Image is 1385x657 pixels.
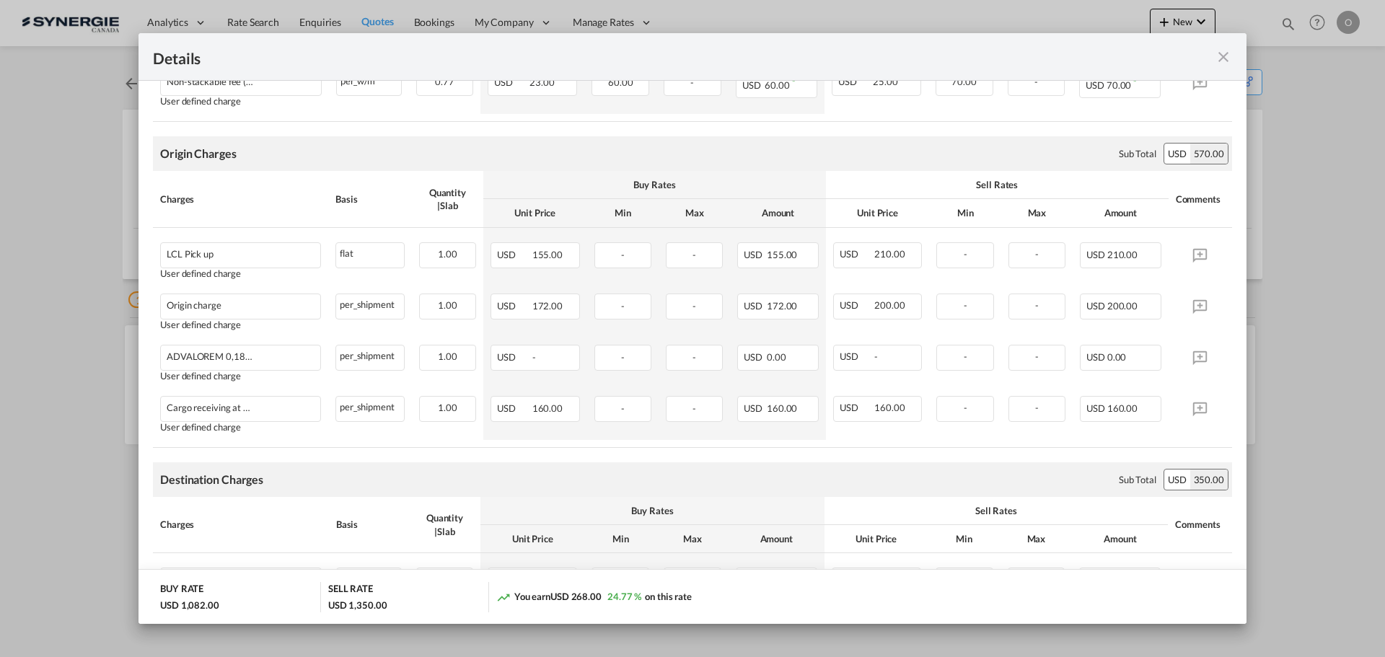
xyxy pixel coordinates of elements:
[160,146,237,162] div: Origin Charges
[532,249,563,260] span: 155.00
[438,350,457,362] span: 1.00
[1035,350,1039,362] span: -
[160,371,321,382] div: User defined charge
[337,71,401,89] div: per_w/m
[488,504,817,517] div: Buy Rates
[928,525,1001,553] th: Min
[328,599,387,612] div: USD 1,350.00
[729,525,825,553] th: Amount
[767,300,797,312] span: 172.00
[1107,351,1127,363] span: 0.00
[1086,249,1105,260] span: USD
[792,77,795,87] sup: Minimum amount
[419,186,476,212] div: Quantity | Slab
[529,76,555,88] span: 23.00
[1107,249,1138,260] span: 210.00
[621,300,625,312] span: -
[1035,248,1039,260] span: -
[160,193,321,206] div: Charges
[964,402,967,413] span: -
[874,350,878,362] span: -
[336,243,404,261] div: flat
[14,14,1063,30] p: Figwal Brasil agent [URL][DOMAIN_NAME]
[951,76,977,87] span: 70.00
[336,345,404,363] div: per_shipment
[138,33,1246,625] md-dialog: Port of Loading ...
[1164,144,1190,164] div: USD
[964,350,967,362] span: -
[1035,402,1039,413] span: -
[1190,144,1228,164] div: 570.00
[494,76,527,88] span: USD
[496,590,692,605] div: You earn on this rate
[335,193,405,206] div: Basis
[692,351,696,363] span: -
[767,249,797,260] span: 155.00
[160,582,203,599] div: BUY RATE
[826,199,930,227] th: Unit Price
[497,300,530,312] span: USD
[621,351,625,363] span: -
[14,138,85,149] strong: Origin Charges:
[964,248,967,260] span: -
[483,199,587,227] th: Unit Price
[160,268,321,279] div: User defined charge
[1001,525,1073,553] th: Max
[167,300,221,311] div: Origin charge
[833,178,1161,191] div: Sell Rates
[730,199,826,227] th: Amount
[1086,402,1105,414] span: USD
[328,582,373,599] div: SELL RATE
[532,402,563,414] span: 160.00
[14,14,1063,78] body: Editor, editor6
[692,249,696,260] span: -
[336,397,404,415] div: per_shipment
[1107,300,1138,312] span: 200.00
[167,249,214,260] div: LCL Pick up
[1215,48,1232,66] md-icon: icon-close fg-AAA8AD m-0 cursor
[1119,147,1156,160] div: Sub Total
[1035,299,1039,311] span: -
[416,511,474,537] div: Quantity | Slab
[160,599,219,612] div: USD 1,082.00
[1086,300,1105,312] span: USD
[160,518,322,531] div: Charges
[14,63,1063,79] p: Vanguard for destination charges - [URL][DOMAIN_NAME]
[1034,76,1038,87] span: -
[825,525,928,553] th: Unit Price
[167,402,253,413] div: Cargo receiving at terminal - to be confirmed - min 160 USD - see notes
[438,402,457,413] span: 1.00
[1190,469,1228,490] div: 350.00
[167,76,253,87] div: Non-stackable fee ( if any-TBA)
[840,350,873,362] span: USD
[1133,77,1136,87] sup: Minimum amount
[692,300,696,312] span: -
[744,249,765,260] span: USD
[584,525,656,553] th: Min
[621,249,625,260] span: -
[336,518,402,531] div: Basis
[690,76,694,88] span: -
[659,199,730,227] th: Max
[832,504,1161,517] div: Sell Rates
[874,299,905,311] span: 200.00
[532,351,536,363] span: -
[532,300,563,312] span: 172.00
[607,591,641,602] span: 24.77 %
[491,178,819,191] div: Buy Rates
[160,422,321,433] div: User defined charge
[1107,402,1138,414] span: 160.00
[160,96,322,107] div: User defined charge
[767,402,797,414] span: 160.00
[767,351,786,363] span: 0.00
[873,76,898,87] span: 25.00
[744,351,765,363] span: USD
[1119,473,1156,486] div: Sub Total
[167,351,253,362] div: ADVALOREM 0,18 % OVER COMMODITY VALUE (MIN USD 10,00) - NOT INCLUDED YET AT THE TOTAL AMOUNT
[14,14,1063,30] body: Editor, editor5
[14,39,1063,54] p: - TOTAL NET WEIGHT 771,51 KG
[1086,79,1104,91] span: USD
[1168,497,1232,553] th: Comments
[550,591,602,602] span: USD 268.00
[337,568,401,586] div: per_hbl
